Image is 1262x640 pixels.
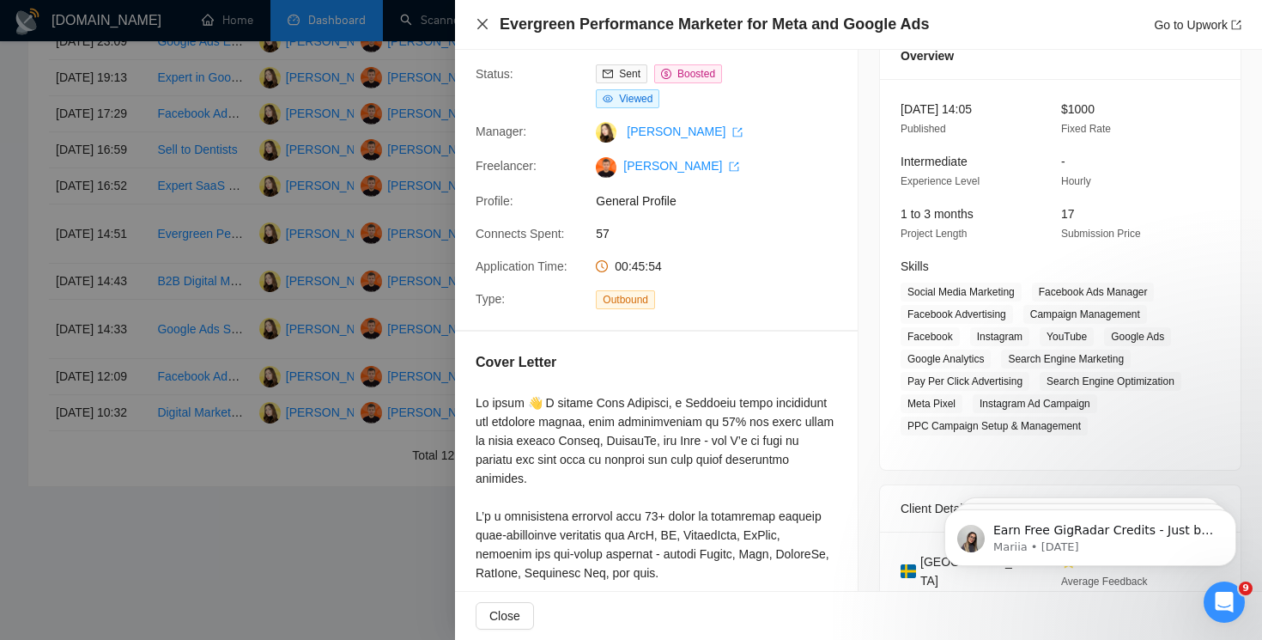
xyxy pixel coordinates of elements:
[476,17,489,31] span: close
[596,224,853,243] span: 57
[1104,327,1171,346] span: Google Ads
[1231,20,1241,30] span: export
[1001,350,1131,369] span: Search Engine Marketing
[901,259,929,273] span: Skills
[901,228,967,240] span: Project Length
[901,175,980,187] span: Experience Level
[489,606,520,625] span: Close
[1040,372,1181,391] span: Search Engine Optimization
[901,350,991,369] span: Google Analytics
[901,207,974,221] span: 1 to 3 months
[1040,327,1094,346] span: YouTube
[901,46,954,65] span: Overview
[596,290,655,309] span: Outbound
[1032,283,1155,302] span: Facebook Ads Manager
[1061,102,1095,116] span: $1000
[901,283,1022,302] span: Social Media Marketing
[901,562,916,581] img: 🇸🇪
[970,327,1029,346] span: Instagram
[1061,228,1141,240] span: Submission Price
[627,125,743,138] a: [PERSON_NAME] export
[619,68,640,80] span: Sent
[729,162,739,172] span: export
[596,260,608,272] span: clock-circle
[476,194,513,208] span: Profile:
[677,68,715,80] span: Boosted
[1061,175,1091,187] span: Hourly
[476,292,505,306] span: Type:
[603,69,613,79] span: mail
[661,69,671,79] span: dollar
[901,123,946,135] span: Published
[623,159,739,173] a: [PERSON_NAME] export
[476,125,526,138] span: Manager:
[476,259,567,273] span: Application Time:
[1204,582,1245,623] iframe: Intercom live chat
[476,227,565,241] span: Connects Spent:
[476,159,537,173] span: Freelancer:
[615,259,662,273] span: 00:45:54
[973,394,1097,413] span: Instagram Ad Campaign
[901,417,1088,436] span: PPC Campaign Setup & Management
[732,127,743,137] span: export
[901,327,960,346] span: Facebook
[1061,123,1111,135] span: Fixed Rate
[1239,582,1253,595] span: 9
[596,192,853,210] span: General Profile
[1154,18,1241,32] a: Go to Upworkexport
[1061,207,1075,221] span: 17
[901,102,972,116] span: [DATE] 14:05
[901,394,962,413] span: Meta Pixel
[901,305,1013,324] span: Facebook Advertising
[919,473,1262,594] iframe: Intercom notifications message
[1061,155,1065,168] span: -
[901,485,1220,532] div: Client Details
[476,17,489,32] button: Close
[476,352,556,373] h5: Cover Letter
[476,602,534,630] button: Close
[1023,305,1147,324] span: Campaign Management
[619,93,652,105] span: Viewed
[603,94,613,104] span: eye
[500,14,929,35] h4: Evergreen Performance Marketer for Meta and Google Ads
[901,372,1029,391] span: Pay Per Click Advertising
[476,67,513,81] span: Status:
[901,155,968,168] span: Intermediate
[596,157,616,178] img: c14xhZlC-tuZVDV19vT9PqPao_mWkLBFZtPhMWXnAzD5A78GLaVOfmL__cgNkALhSq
